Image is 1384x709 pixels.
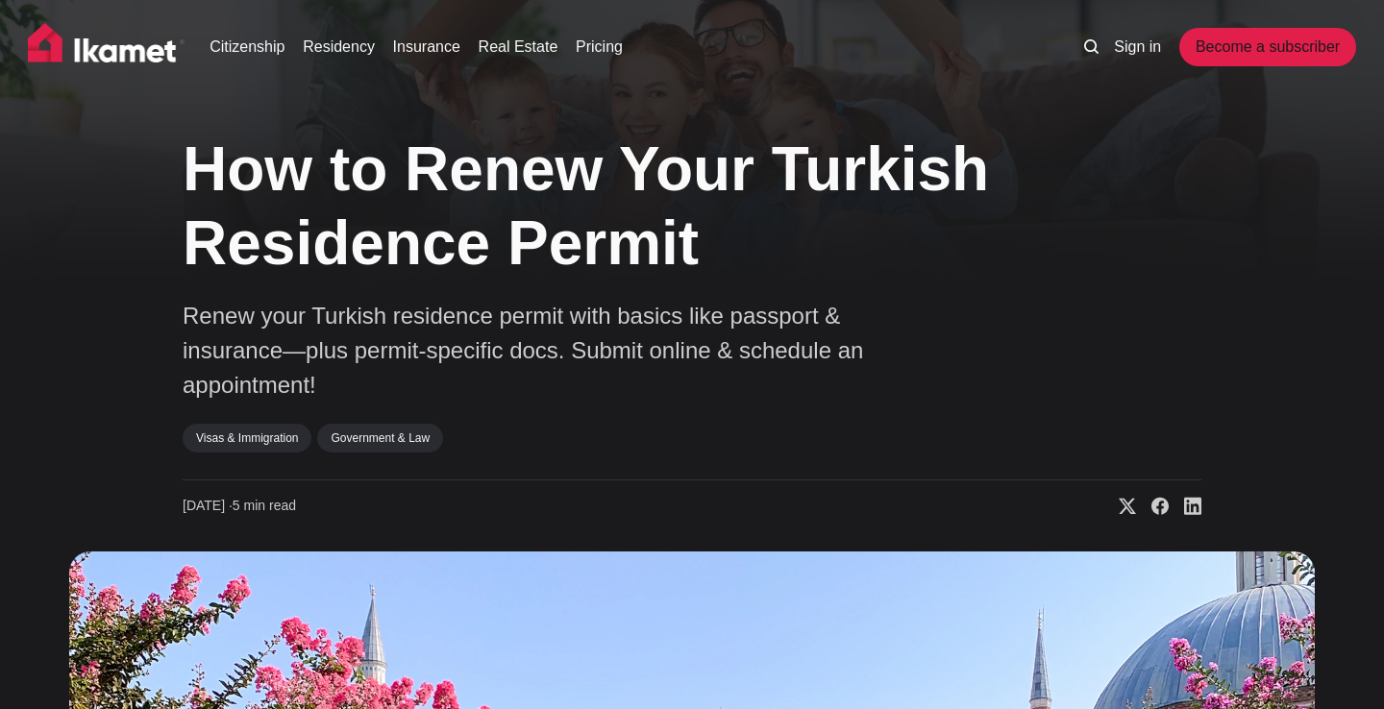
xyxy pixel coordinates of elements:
[1179,28,1356,66] a: Become a subscriber
[576,36,623,59] a: Pricing
[317,424,443,452] a: Government & Law
[1103,497,1136,516] a: Share on X
[183,497,296,516] time: 5 min read
[1114,36,1161,59] a: Sign in
[303,36,375,59] a: Residency
[479,36,558,59] a: Real Estate
[393,36,460,59] a: Insurance
[210,36,284,59] a: Citizenship
[183,133,990,281] h1: How to Renew Your Turkish Residence Permit
[183,299,932,403] p: Renew your Turkish residence permit with basics like passport & insurance—plus permit-specific do...
[183,424,311,452] a: Visas & Immigration
[28,23,185,71] img: Ikamet home
[1169,497,1201,516] a: Share on Linkedin
[183,498,233,513] span: [DATE] ∙
[1136,497,1169,516] a: Share on Facebook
